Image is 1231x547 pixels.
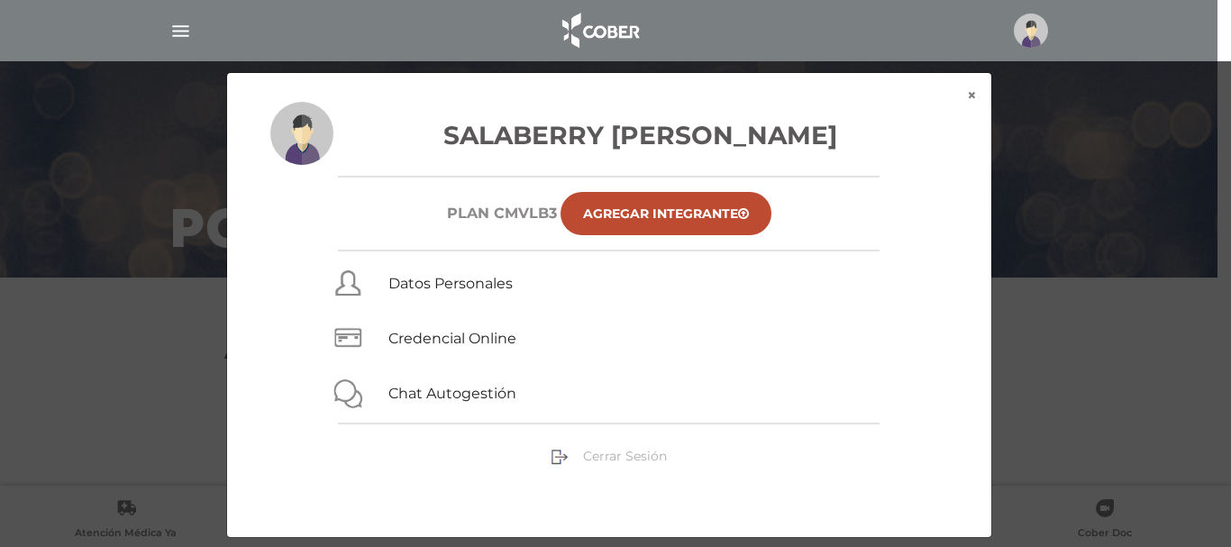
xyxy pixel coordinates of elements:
span: Cerrar Sesión [583,448,667,464]
a: Agregar Integrante [561,192,771,235]
h6: Plan CMVLB3 [447,205,557,222]
img: profile-placeholder.svg [270,102,333,165]
a: Cerrar Sesión [551,447,667,463]
a: Chat Autogestión [388,385,516,402]
h3: Salaberry [PERSON_NAME] [270,116,948,154]
a: Credencial Online [388,330,516,347]
a: Datos Personales [388,275,513,292]
img: sign-out.png [551,448,569,466]
img: logo_cober_home-white.png [552,9,647,52]
button: × [953,73,991,118]
img: Cober_menu-lines-white.svg [169,20,192,42]
img: profile-placeholder.svg [1014,14,1048,48]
